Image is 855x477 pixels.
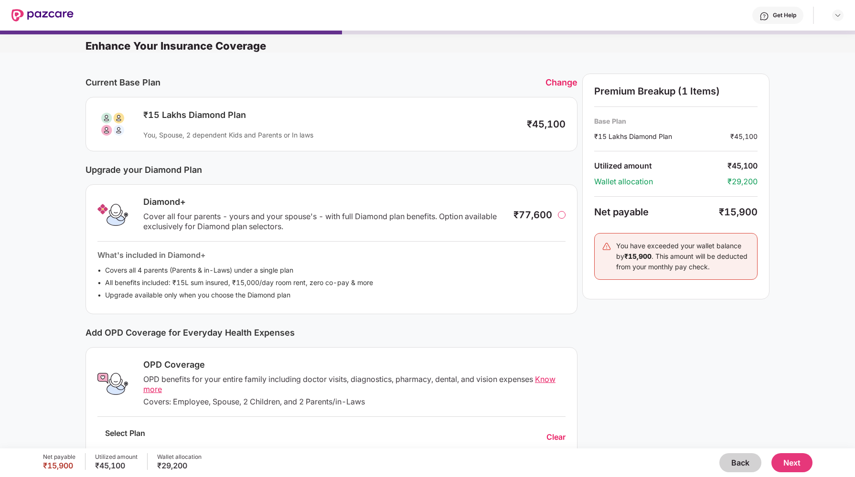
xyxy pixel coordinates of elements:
[771,453,812,472] button: Next
[97,277,566,288] li: All benefits included: ₹15L sum insured, ₹15,000/day room rent, zero co-pay & more
[157,453,202,461] div: Wallet allocation
[97,428,153,446] div: Select Plan
[85,77,545,87] div: Current Base Plan
[727,161,758,171] div: ₹45,100
[97,369,128,399] img: OPD Coverage
[719,206,758,218] div: ₹15,900
[97,200,128,230] img: Diamond+
[730,131,758,141] div: ₹45,100
[527,118,566,130] div: ₹45,100
[546,432,566,442] div: Clear
[143,130,517,139] div: You, Spouse, 2 dependent Kids and Parents or In laws
[773,11,796,19] div: Get Help
[594,161,727,171] div: Utilized amount
[616,241,750,272] div: You have exceeded your wallet balance by . This amount will be deducted from your monthly pay check.
[594,206,719,218] div: Net payable
[97,109,128,139] img: svg+xml;base64,PHN2ZyB3aWR0aD0iODAiIGhlaWdodD0iODAiIHZpZXdCb3g9IjAgMCA4MCA4MCIgZmlsbD0ibm9uZSIgeG...
[143,397,566,407] div: Covers: Employee, Spouse, 2 Children, and 2 Parents/in-Laws
[594,131,730,141] div: ₹15 Lakhs Diamond Plan
[143,212,504,232] div: Cover all four parents - yours and your spouse's - with full Diamond plan benefits. Option availa...
[594,117,758,126] div: Base Plan
[95,461,138,470] div: ₹45,100
[834,11,842,19] img: svg+xml;base64,PHN2ZyBpZD0iRHJvcGRvd24tMzJ4MzIiIHhtbG5zPSJodHRwOi8vd3d3LnczLm9yZy8yMDAwL3N2ZyIgd2...
[719,453,761,472] button: Back
[97,265,566,276] li: Covers all 4 parents (Parents & in-Laws) under a single plan
[143,196,504,208] div: Diamond+
[11,9,74,21] img: New Pazcare Logo
[727,177,758,187] div: ₹29,200
[85,39,855,53] div: Enhance Your Insurance Coverage
[594,177,727,187] div: Wallet allocation
[157,461,202,470] div: ₹29,200
[143,374,556,394] span: Know more
[143,374,566,394] div: OPD benefits for your entire family including doctor visits, diagnostics, pharmacy, dental, and v...
[759,11,769,21] img: svg+xml;base64,PHN2ZyBpZD0iSGVscC0zMngzMiIgeG1sbnM9Imh0dHA6Ly93d3cudzMub3JnLzIwMDAvc3ZnIiB3aWR0aD...
[143,109,517,121] div: ₹15 Lakhs Diamond Plan
[43,453,75,461] div: Net payable
[95,453,138,461] div: Utilized amount
[143,359,566,371] div: OPD Coverage
[97,290,566,300] li: Upgrade available only when you choose the Diamond plan
[513,209,552,221] div: ₹77,600
[594,85,758,97] div: Premium Breakup (1 Items)
[85,165,577,175] div: Upgrade your Diamond Plan
[624,252,652,260] b: ₹15,900
[545,77,577,87] div: Change
[43,461,75,470] div: ₹15,900
[602,242,611,251] img: svg+xml;base64,PHN2ZyB4bWxucz0iaHR0cDovL3d3dy53My5vcmcvMjAwMC9zdmciIHdpZHRoPSIyNCIgaGVpZ2h0PSIyNC...
[97,249,566,261] div: What's included in Diamond+
[85,328,577,338] div: Add OPD Coverage for Everyday Health Expenses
